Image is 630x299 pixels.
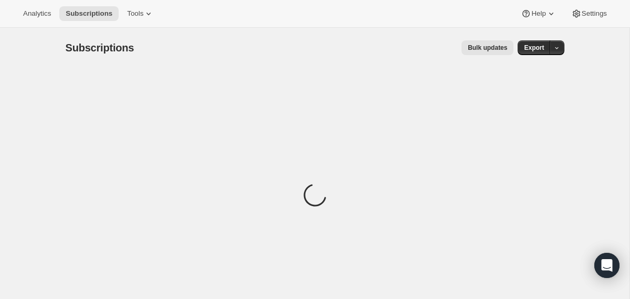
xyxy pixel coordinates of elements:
[531,9,545,18] span: Help
[66,9,112,18] span: Subscriptions
[594,253,619,278] div: Open Intercom Messenger
[514,6,562,21] button: Help
[59,6,119,21] button: Subscriptions
[121,6,160,21] button: Tools
[127,9,143,18] span: Tools
[17,6,57,21] button: Analytics
[66,42,134,54] span: Subscriptions
[461,40,513,55] button: Bulk updates
[23,9,51,18] span: Analytics
[582,9,607,18] span: Settings
[524,44,544,52] span: Export
[468,44,507,52] span: Bulk updates
[565,6,613,21] button: Settings
[518,40,550,55] button: Export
